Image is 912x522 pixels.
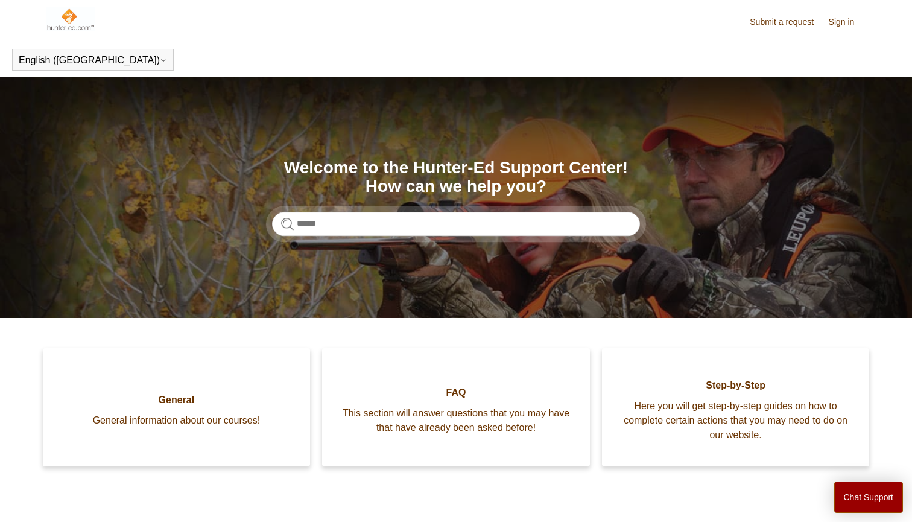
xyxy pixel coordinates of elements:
[272,159,640,196] h1: Welcome to the Hunter-Ed Support Center! How can we help you?
[750,16,826,28] a: Submit a request
[61,393,293,407] span: General
[602,348,870,466] a: Step-by-Step Here you will get step-by-step guides on how to complete certain actions that you ma...
[834,482,904,513] button: Chat Support
[322,348,590,466] a: FAQ This section will answer questions that you may have that have already been asked before!
[620,399,852,442] span: Here you will get step-by-step guides on how to complete certain actions that you may need to do ...
[340,386,572,400] span: FAQ
[19,55,167,66] button: English ([GEOGRAPHIC_DATA])
[272,212,640,236] input: Search
[43,348,311,466] a: General General information about our courses!
[340,406,572,435] span: This section will answer questions that you may have that have already been asked before!
[61,413,293,428] span: General information about our courses!
[620,378,852,393] span: Step-by-Step
[829,16,867,28] a: Sign in
[46,7,95,31] img: Hunter-Ed Help Center home page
